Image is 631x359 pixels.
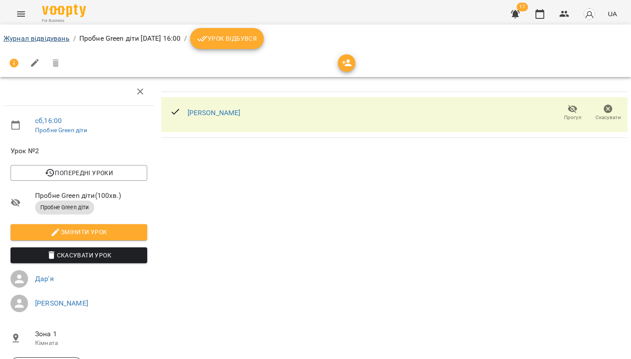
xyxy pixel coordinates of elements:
p: Пробне Green діти [DATE] 16:00 [79,33,181,44]
span: Урок відбувся [197,33,257,44]
span: Скасувати [596,114,621,121]
nav: breadcrumb [4,28,627,49]
li: / [184,33,187,44]
img: avatar_s.png [583,8,596,20]
span: Скасувати Урок [18,250,140,260]
span: Пробне Green діти ( 100 хв. ) [35,190,147,201]
span: Попередні уроки [18,168,140,178]
a: Журнал відвідувань [4,34,70,42]
li: / [73,33,76,44]
button: Menu [11,4,32,25]
a: Пробне Green діти [35,127,88,134]
button: Скасувати [590,101,626,125]
span: Урок №2 [11,146,147,156]
img: Voopty Logo [42,4,86,17]
p: Кімната [35,339,147,348]
span: 17 [517,3,528,11]
span: For Business [42,18,86,24]
span: UA [608,9,617,18]
a: Дар'я [35,275,54,283]
button: Попередні уроки [11,165,147,181]
a: сб , 16:00 [35,116,62,125]
button: Змінити урок [11,224,147,240]
button: Урок відбувся [190,28,264,49]
span: Змінити урок [18,227,140,237]
button: UA [604,6,620,22]
a: [PERSON_NAME] [188,109,241,117]
button: Прогул [555,101,590,125]
a: [PERSON_NAME] [35,299,88,307]
span: Пробне Green діти [35,204,94,211]
span: Прогул [564,114,581,121]
button: Скасувати Урок [11,247,147,263]
span: Зона 1 [35,329,147,339]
